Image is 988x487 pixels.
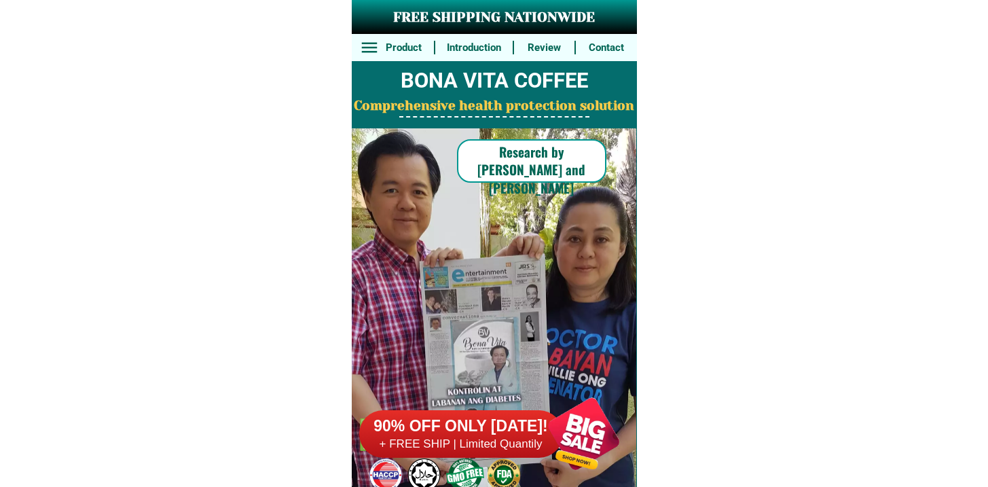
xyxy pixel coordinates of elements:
h6: Contact [583,40,629,56]
h6: 90% OFF ONLY [DATE]! [359,416,563,437]
h3: FREE SHIPPING NATIONWIDE [352,7,637,28]
h6: Review [522,40,568,56]
h6: Product [380,40,426,56]
h2: Comprehensive health protection solution [352,96,637,116]
h6: + FREE SHIP | Limited Quantily [359,437,563,452]
h2: BONA VITA COFFEE [352,65,637,97]
h6: Research by [PERSON_NAME] and [PERSON_NAME] [457,143,606,197]
h6: Introduction [442,40,505,56]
